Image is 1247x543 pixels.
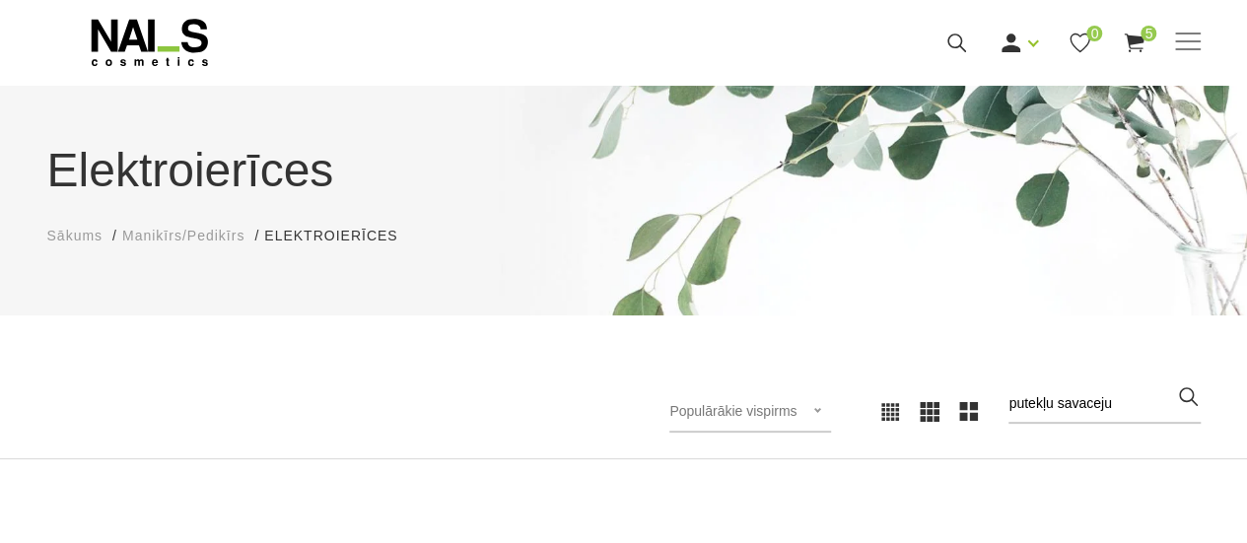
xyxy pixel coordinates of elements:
[122,228,244,243] span: Manikīrs/Pedikīrs
[1086,26,1102,41] span: 0
[47,228,104,243] span: Sākums
[1068,31,1092,55] a: 0
[122,226,244,246] a: Manikīrs/Pedikīrs
[1122,31,1146,55] a: 5
[1141,26,1156,41] span: 5
[264,226,417,246] li: Elektroierīces
[669,403,797,419] span: Populārākie vispirms
[1008,384,1201,424] input: Meklēt produktus ...
[47,226,104,246] a: Sākums
[47,135,1201,206] h1: Elektroierīces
